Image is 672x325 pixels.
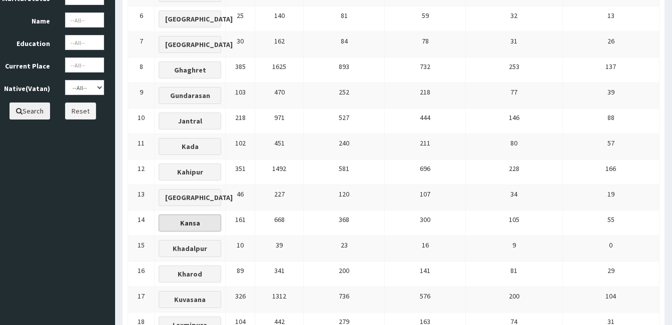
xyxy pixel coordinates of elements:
td: 81 [466,261,562,287]
td: 78 [385,32,466,57]
td: 10 [226,236,255,261]
td: 166 [562,159,659,185]
td: 19 [562,185,659,210]
td: 77 [466,83,562,108]
td: 31 [466,32,562,57]
td: 240 [304,134,385,159]
td: 200 [304,261,385,287]
td: 971 [255,108,304,134]
b: Kharod [178,269,202,278]
td: 253 [466,57,562,83]
b: [GEOGRAPHIC_DATA] [165,14,233,23]
td: 1492 [255,159,304,185]
td: 26 [562,32,659,57]
td: 32 [466,6,562,32]
b: [GEOGRAPHIC_DATA] [165,193,233,202]
td: 12 [128,159,155,185]
td: 146 [466,108,562,134]
td: 16 [385,236,466,261]
td: 17 [128,287,155,312]
td: 668 [255,210,304,236]
b: Khadalpur [173,244,207,253]
td: 39 [255,236,304,261]
input: --All-- [65,12,104,27]
td: 6 [128,6,155,32]
td: 341 [255,261,304,287]
button: [GEOGRAPHIC_DATA] [159,36,221,53]
button: Kuvasana [159,291,221,308]
td: 8 [128,57,155,83]
td: 103 [226,83,255,108]
td: 218 [385,83,466,108]
td: 444 [385,108,466,134]
td: 141 [385,261,466,287]
td: 1625 [255,57,304,83]
td: 10 [128,108,155,134]
td: 13 [562,6,659,32]
td: 576 [385,287,466,312]
td: 200 [466,287,562,312]
td: 89 [226,261,255,287]
td: 14 [128,210,155,236]
td: 88 [562,108,659,134]
td: 107 [385,185,466,210]
td: 140 [255,6,304,32]
td: 9 [466,236,562,261]
td: 80 [466,134,562,159]
button: [GEOGRAPHIC_DATA] [159,189,221,206]
td: 326 [226,287,255,312]
b: Jantral [178,116,202,125]
b: Kahipur [177,167,203,176]
td: 228 [466,159,562,185]
td: 102 [226,134,255,159]
td: 55 [562,210,659,236]
b: Kuvasana [174,295,206,304]
td: 13 [128,185,155,210]
td: 39 [562,83,659,108]
button: Gundarasan [159,87,221,104]
td: 84 [304,32,385,57]
input: --All-- [65,57,104,72]
td: 451 [255,134,304,159]
td: 351 [226,159,255,185]
td: 137 [562,57,659,83]
td: 15 [128,236,155,261]
td: 252 [304,83,385,108]
input: --All-- [65,35,104,50]
button: Ghaghret [159,61,221,78]
td: 34 [466,185,562,210]
td: 23 [304,236,385,261]
td: 16 [128,261,155,287]
td: 736 [304,287,385,312]
b: Kansa [180,218,200,227]
td: 57 [562,134,659,159]
td: 46 [226,185,255,210]
button: Reset [65,102,96,119]
td: 105 [466,210,562,236]
td: 25 [226,6,255,32]
td: 81 [304,6,385,32]
td: 30 [226,32,255,57]
td: 696 [385,159,466,185]
td: 161 [226,210,255,236]
td: 9 [128,83,155,108]
td: 211 [385,134,466,159]
td: 59 [385,6,466,32]
td: 0 [562,236,659,261]
td: 104 [562,287,659,312]
td: 7 [128,32,155,57]
button: Khadalpur [159,240,221,257]
button: Kharod [159,265,221,282]
td: 11 [128,134,155,159]
td: 368 [304,210,385,236]
b: Kada [182,142,199,151]
button: Kansa [159,214,221,231]
td: 227 [255,185,304,210]
button: [GEOGRAPHIC_DATA] [159,10,221,27]
button: Kada [159,138,221,155]
td: 893 [304,57,385,83]
td: 162 [255,32,304,57]
td: 300 [385,210,466,236]
td: 218 [226,108,255,134]
b: Gundarasan [170,91,210,100]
